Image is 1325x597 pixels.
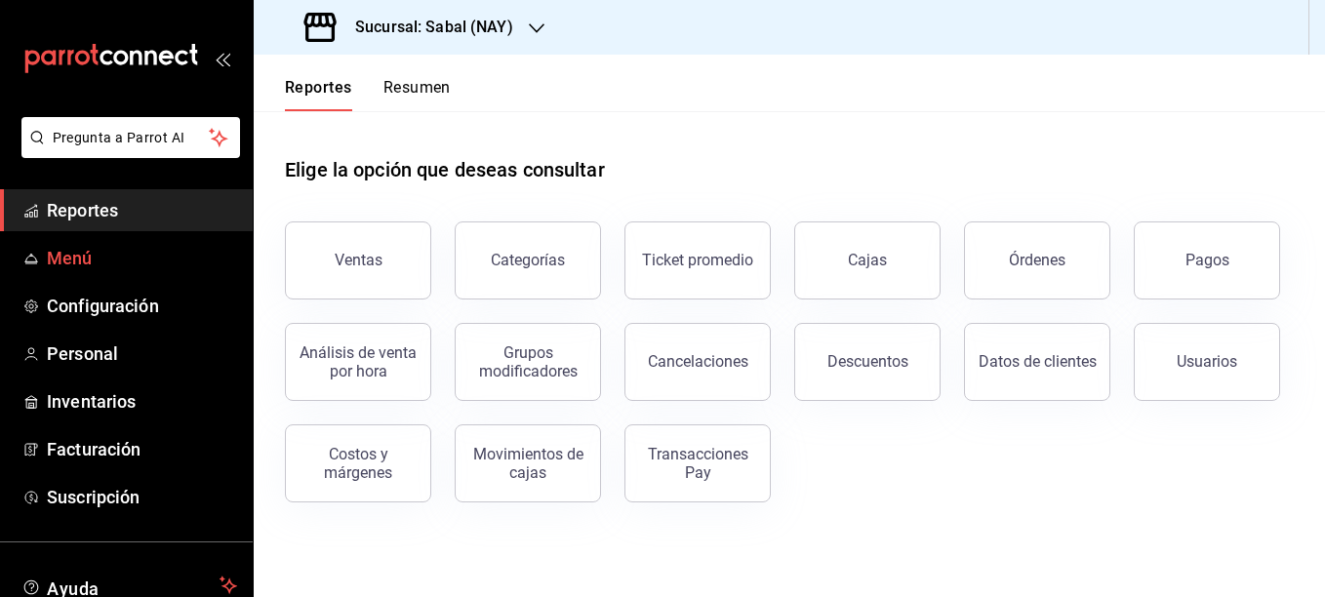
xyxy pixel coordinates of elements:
div: Cancelaciones [648,352,748,371]
button: Usuarios [1134,323,1280,401]
button: Cajas [794,221,941,299]
button: Cancelaciones [624,323,771,401]
h1: Elige la opción que deseas consultar [285,155,605,184]
div: Cajas [848,251,887,269]
button: Resumen [383,78,451,111]
span: Facturación [47,436,237,462]
span: Inventarios [47,388,237,415]
button: Costos y márgenes [285,424,431,502]
button: Transacciones Pay [624,424,771,502]
div: Datos de clientes [979,352,1097,371]
div: Órdenes [1009,251,1065,269]
button: Pagos [1134,221,1280,299]
div: Pagos [1185,251,1229,269]
div: Movimientos de cajas [467,445,588,482]
span: Suscripción [47,484,237,510]
div: Transacciones Pay [637,445,758,482]
span: Menú [47,245,237,271]
button: Categorías [455,221,601,299]
span: Configuración [47,293,237,319]
button: Ventas [285,221,431,299]
div: Usuarios [1177,352,1237,371]
span: Ayuda [47,574,212,597]
button: Órdenes [964,221,1110,299]
div: Descuentos [827,352,908,371]
div: navigation tabs [285,78,451,111]
button: Ticket promedio [624,221,771,299]
h3: Sucursal: Sabal (NAY) [340,16,513,39]
div: Ticket promedio [642,251,753,269]
div: Análisis de venta por hora [298,343,419,380]
div: Costos y márgenes [298,445,419,482]
button: Descuentos [794,323,941,401]
span: Personal [47,340,237,367]
button: Movimientos de cajas [455,424,601,502]
div: Grupos modificadores [467,343,588,380]
div: Categorías [491,251,565,269]
button: Grupos modificadores [455,323,601,401]
button: open_drawer_menu [215,51,230,66]
span: Reportes [47,197,237,223]
button: Datos de clientes [964,323,1110,401]
button: Reportes [285,78,352,111]
span: Pregunta a Parrot AI [53,128,210,148]
a: Pregunta a Parrot AI [14,141,240,162]
div: Ventas [335,251,382,269]
button: Análisis de venta por hora [285,323,431,401]
button: Pregunta a Parrot AI [21,117,240,158]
